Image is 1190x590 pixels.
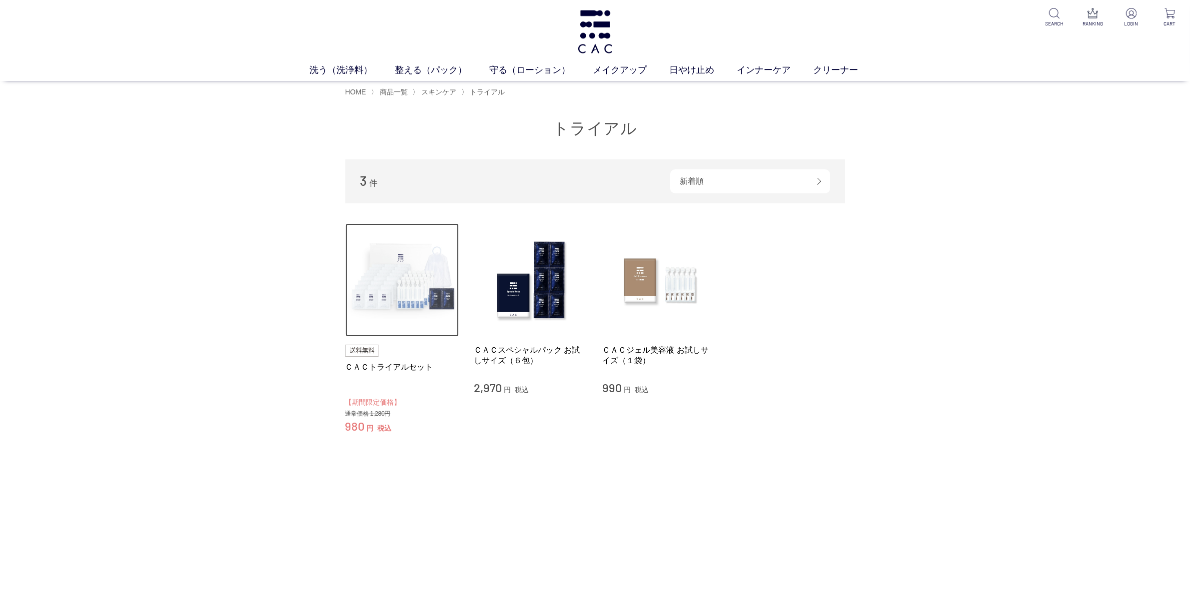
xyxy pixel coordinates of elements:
span: 税込 [377,424,391,432]
div: 新着順 [670,169,830,193]
p: LOGIN [1119,20,1144,27]
h1: トライアル [345,118,845,139]
span: 円 [504,386,511,394]
img: ＣＡＣスペシャルパック お試しサイズ（６包） [474,223,588,337]
span: 円 [624,386,631,394]
p: CART [1158,20,1182,27]
a: 洗う（洗浄料） [309,63,395,77]
a: CART [1158,8,1182,27]
a: スキンケア [419,88,456,96]
a: LOGIN [1119,8,1144,27]
a: RANKING [1081,8,1105,27]
li: 〉 [412,87,459,97]
img: logo [576,10,614,53]
span: 税込 [635,386,649,394]
p: SEARCH [1042,20,1067,27]
img: 送料無料 [345,345,379,357]
li: 〉 [371,87,410,97]
img: ＣＡＣジェル美容液 お試しサイズ（１袋） [603,223,717,337]
span: 2,970 [474,380,502,395]
a: 日やけ止め [669,63,737,77]
a: インナーケア [737,63,813,77]
a: 商品一覧 [378,88,408,96]
span: 3 [360,173,367,188]
a: SEARCH [1042,8,1067,27]
span: 商品一覧 [380,88,408,96]
span: スキンケア [421,88,456,96]
a: トライアル [468,88,505,96]
a: 守る（ローション） [489,63,593,77]
a: ＣＡＣスペシャルパック お試しサイズ（６包） [474,345,588,366]
a: クリーナー [813,63,881,77]
a: ＣＡＣトライアルセット [345,362,459,372]
li: 〉 [461,87,508,97]
a: ＣＡＣジェル美容液 お試しサイズ（１袋） [603,345,717,366]
a: メイクアップ [593,63,669,77]
img: ＣＡＣトライアルセット [345,223,459,337]
span: 980 [345,419,365,433]
p: RANKING [1081,20,1105,27]
a: HOME [345,88,366,96]
div: 【期間限定価格】 [345,397,459,408]
span: 990 [603,380,622,395]
span: 税込 [515,386,529,394]
span: 件 [369,179,377,187]
span: 円 [366,424,373,432]
div: 通常価格 1,280円 [345,410,459,418]
a: 整える（パック） [395,63,489,77]
span: トライアル [470,88,505,96]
